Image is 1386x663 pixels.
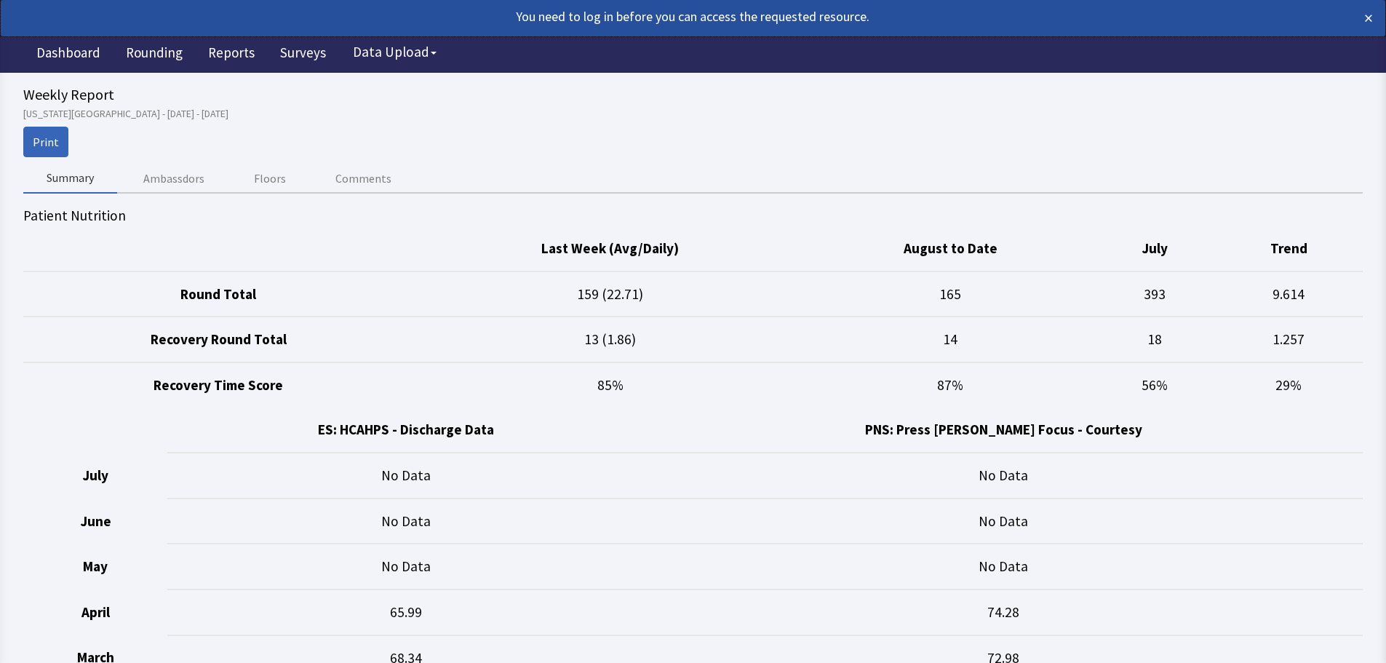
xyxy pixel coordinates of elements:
[807,271,1094,317] td: 165
[23,362,413,408] td: Recovery Time Score
[1094,362,1214,408] td: 56%
[23,589,167,635] th: April
[1215,271,1363,317] td: 9.614
[23,127,68,157] button: Print
[23,317,413,362] td: Recovery Round Total
[381,467,431,484] span: No Data
[23,205,1363,226] h1: Patient Nutrition
[381,512,431,530] span: No Data
[13,7,1237,27] div: You need to log in before you can access the requested resource.
[23,106,1363,121] p: [US_STATE][GEOGRAPHIC_DATA] - [DATE] - [DATE]
[1094,271,1214,317] td: 393
[807,226,1094,271] th: August to Date
[25,36,111,73] a: Dashboard
[1094,226,1214,271] th: July
[120,163,228,194] button: Ambassdors
[115,36,194,73] a: Rounding
[23,499,167,544] th: June
[987,603,1019,621] span: 74.28
[23,84,1363,105] div: Weekly Report
[312,163,415,194] button: Comments
[413,271,807,317] td: 159 (22.71)
[807,362,1094,408] td: 87%
[1364,7,1373,30] button: ×
[231,163,309,194] button: Floors
[979,512,1028,530] span: No Data
[23,163,117,194] button: Summary
[23,453,167,499] th: July
[645,408,1363,453] th: PNS: Press [PERSON_NAME] Focus - Courtesy
[1215,362,1363,408] td: 29%
[167,408,644,453] th: ES: HCAHPS - Discharge Data
[1094,317,1214,362] td: 18
[344,39,445,65] button: Data Upload
[381,557,431,575] span: No Data
[269,36,337,73] a: Surveys
[197,36,266,73] a: Reports
[33,133,59,151] span: Print
[23,544,167,589] th: May
[413,226,807,271] th: Last Week (Avg/Daily)
[807,317,1094,362] td: 14
[390,603,422,621] span: 65.99
[413,317,807,362] td: 13 (1.86)
[1215,317,1363,362] td: 1.257
[413,362,807,408] td: 85%
[979,467,1028,484] span: No Data
[979,557,1028,575] span: No Data
[1215,226,1363,271] th: Trend
[23,271,413,317] td: Round Total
